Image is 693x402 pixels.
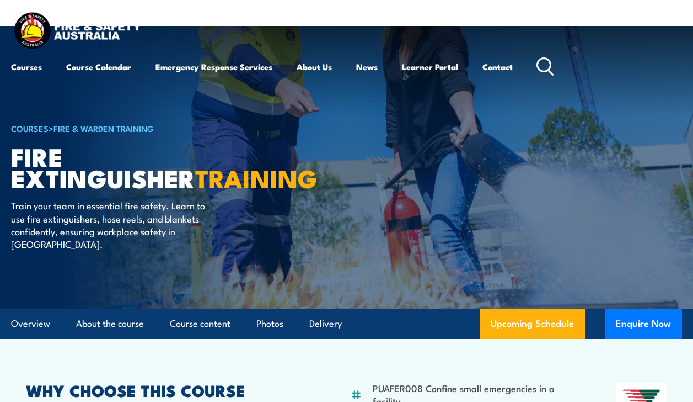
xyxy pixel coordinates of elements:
[482,54,513,80] a: Contact
[11,54,42,80] a: Courses
[309,309,342,338] a: Delivery
[53,122,154,134] a: Fire & Warden Training
[297,54,332,80] a: About Us
[402,54,458,80] a: Learner Portal
[11,199,212,251] p: Train your team in essential fire safety. Learn to use fire extinguishers, hose reels, and blanke...
[170,309,230,338] a: Course content
[605,309,682,339] button: Enquire Now
[11,121,283,135] h6: >
[11,145,283,188] h1: Fire Extinguisher
[356,54,378,80] a: News
[195,158,318,197] strong: TRAINING
[26,383,304,397] h2: WHY CHOOSE THIS COURSE
[256,309,283,338] a: Photos
[155,54,272,80] a: Emergency Response Services
[480,309,585,339] a: Upcoming Schedule
[66,54,131,80] a: Course Calendar
[76,309,144,338] a: About the course
[11,309,50,338] a: Overview
[11,122,49,134] a: COURSES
